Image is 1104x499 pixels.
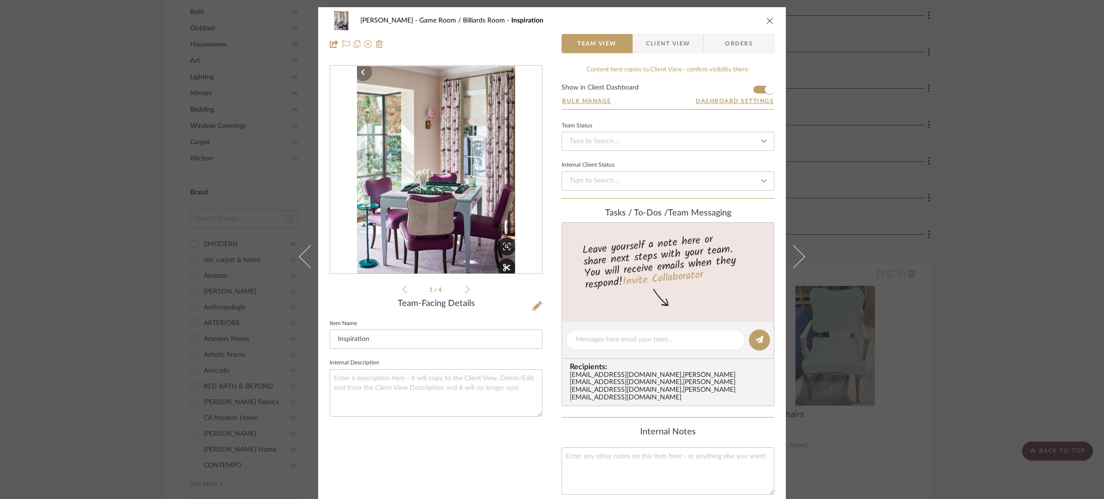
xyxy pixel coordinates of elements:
[438,287,443,293] span: 4
[562,171,774,191] input: Type to Search…
[360,17,419,24] span: [PERSON_NAME]
[562,132,774,151] input: Type to Search…
[357,66,516,274] img: b6a668b5-aeaf-40fc-8814-0e5cb8d2689d_436x436.jpg
[562,208,774,219] div: team Messaging
[561,229,776,293] div: Leave yourself a note here or share next steps with your team. You will receive emails when they ...
[570,363,770,371] span: Recipients:
[330,361,379,365] label: Internal Description
[429,287,434,293] span: 1
[376,40,383,48] img: Remove from project
[330,299,542,309] div: Team-Facing Details
[434,287,438,293] span: /
[766,16,774,25] button: close
[562,124,592,128] div: Team Status
[562,163,614,168] div: Internal Client Status
[511,17,543,24] span: Inspiration
[695,97,774,105] button: Dashboard Settings
[605,209,668,217] span: Tasks / To-Dos /
[330,321,357,326] label: Item Name
[419,17,511,24] span: Game Room / Billiards Room
[330,11,353,30] img: b6a668b5-aeaf-40fc-8814-0e5cb8d2689d_48x40.jpg
[562,427,774,438] div: Internal Notes
[562,65,774,75] div: Content here copies to Client View - confirm visibility there.
[577,34,617,53] span: Team View
[622,267,704,291] a: Invite Collaborator
[570,372,770,402] div: [EMAIL_ADDRESS][DOMAIN_NAME] , [PERSON_NAME][EMAIL_ADDRESS][DOMAIN_NAME] , [PERSON_NAME][EMAIL_AD...
[330,66,542,274] div: 0
[562,97,612,105] button: Bulk Manage
[714,34,763,53] span: Orders
[330,329,542,349] input: Enter Item Name
[646,34,690,53] span: Client View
